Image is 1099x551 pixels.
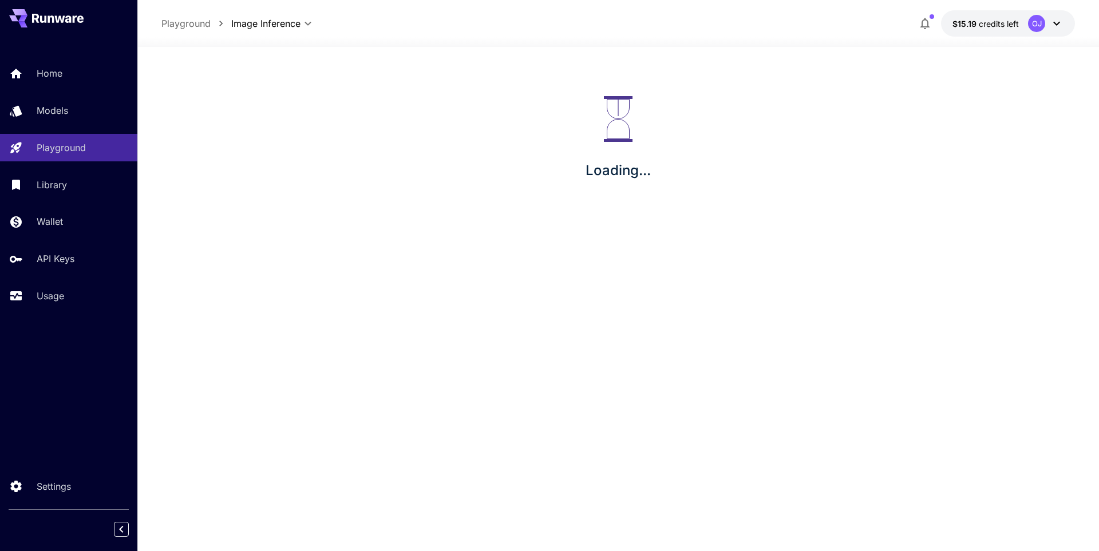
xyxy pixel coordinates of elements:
[37,104,68,117] p: Models
[952,18,1019,30] div: $15.19149
[37,215,63,228] p: Wallet
[161,17,211,30] a: Playground
[37,289,64,303] p: Usage
[231,17,301,30] span: Image Inference
[161,17,231,30] nav: breadcrumb
[37,178,67,192] p: Library
[114,522,129,537] button: Collapse sidebar
[37,252,74,265] p: API Keys
[586,160,651,181] p: Loading...
[122,519,137,540] div: Collapse sidebar
[979,19,1019,29] span: credits left
[37,479,71,493] p: Settings
[37,141,86,154] p: Playground
[1028,15,1045,32] div: OJ
[941,10,1075,37] button: $15.19149OJ
[952,19,979,29] span: $15.19
[37,66,62,80] p: Home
